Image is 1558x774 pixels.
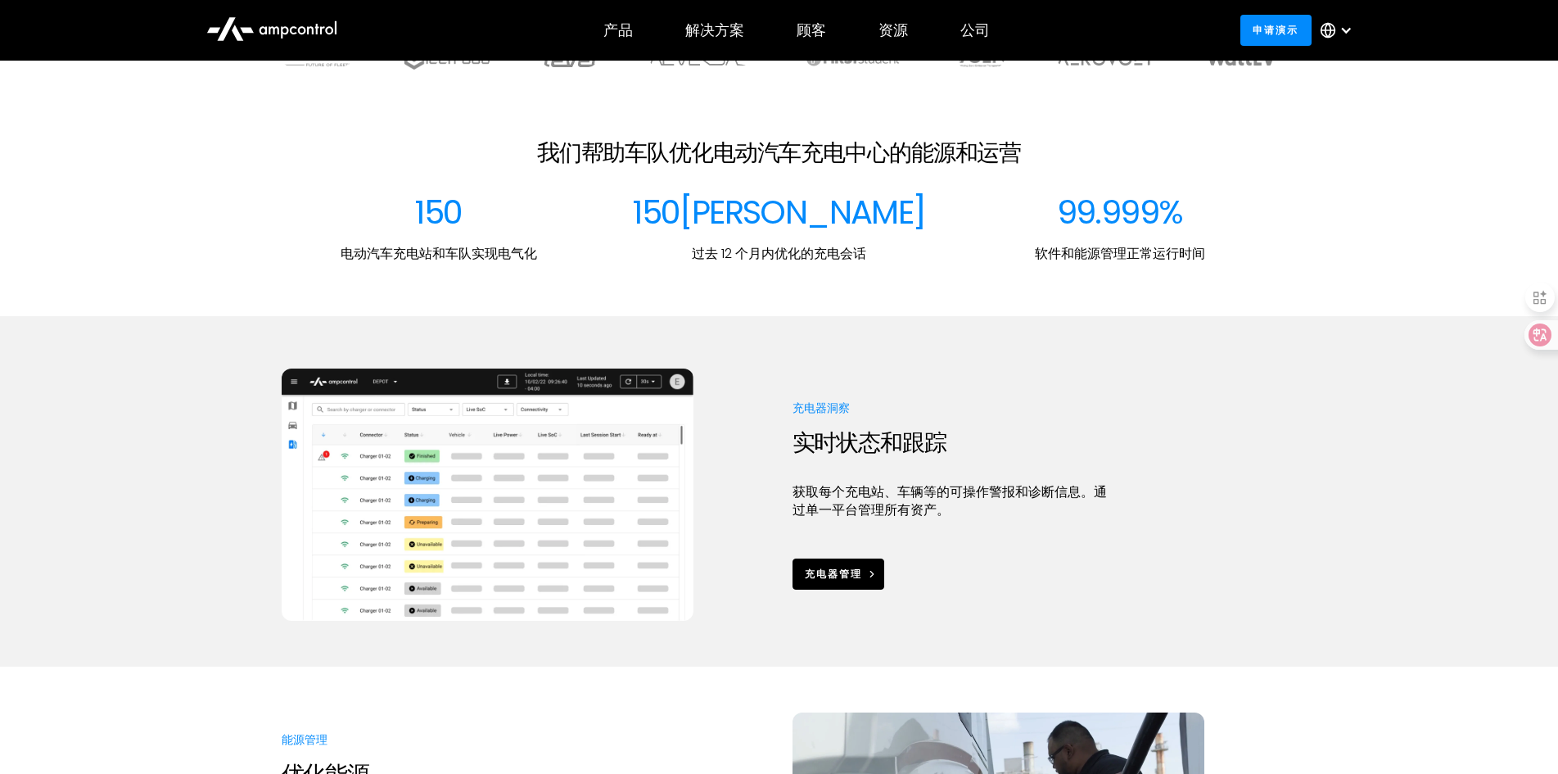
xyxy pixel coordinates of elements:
[1253,23,1298,37] font: 申请演示
[960,21,990,39] div: 公司
[603,20,633,40] font: 产品
[1035,244,1205,263] font: 软件和能源管理正常运行时间
[282,369,693,621] img: Ampcontrol 电动汽车充电管理系统，确保准时出发
[603,21,633,39] div: 产品
[793,482,1107,519] font: 获取每个充电站、车辆等的可操作警报和诊断信息。通过单一平台管理所有资产。
[685,21,744,39] div: 解决方案
[960,20,990,40] font: 公司
[878,20,908,40] font: 资源
[793,400,850,416] font: 充电器洞察
[805,567,862,581] font: 充电器管理
[1240,15,1312,45] a: 申请演示
[793,559,885,589] a: 充电器管理
[414,189,462,235] font: 150
[692,244,866,263] font: 过去 12 个月内优化的充电会话
[797,21,826,39] div: 顾客
[685,20,744,40] font: 解决方案
[1057,189,1183,235] font: 99.999%
[537,137,1021,169] font: 我们帮助车队优化电动汽车充电中心的能源和运营
[632,189,925,235] font: 150[PERSON_NAME]
[793,427,946,459] font: 实时状态和跟踪
[878,21,908,39] div: 资源
[797,20,826,40] font: 顾客
[282,731,327,748] font: 能源管理
[341,244,537,263] font: 电动汽车充电站和车队实现电气化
